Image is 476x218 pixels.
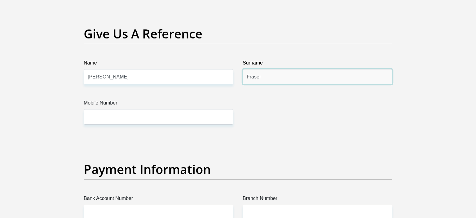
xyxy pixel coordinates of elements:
label: Surname [243,59,392,69]
h2: Give Us A Reference [84,26,392,41]
label: Bank Account Number [84,195,233,205]
input: Surname [243,69,392,84]
h2: Payment Information [84,162,392,177]
input: Name [84,69,233,84]
input: Mobile Number [84,109,233,124]
label: Branch Number [243,195,392,205]
label: Name [84,59,233,69]
label: Mobile Number [84,99,233,109]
